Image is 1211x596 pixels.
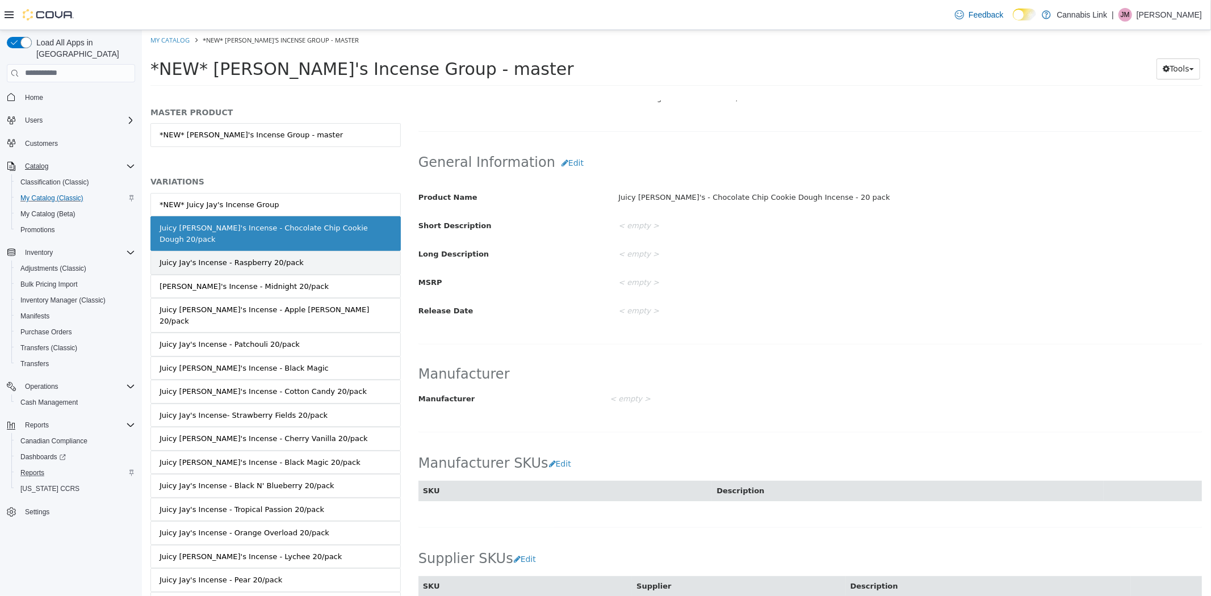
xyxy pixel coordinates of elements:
a: [US_STATE] CCRS [16,482,84,496]
div: Juicy [PERSON_NAME]'s Incense - Apple [PERSON_NAME] 20/pack [18,274,250,296]
span: Purchase Orders [20,328,72,337]
nav: Complex example [7,85,135,550]
h5: MASTER PRODUCT [9,77,259,87]
button: Canadian Compliance [11,433,140,449]
button: Classification (Classic) [11,174,140,190]
a: Bulk Pricing Import [16,278,82,291]
div: Juicy Jay's Incense - Tropical Passion 20/pack [18,474,182,485]
button: Purchase Orders [11,324,140,340]
a: Settings [20,505,54,519]
span: Canadian Compliance [20,436,87,446]
div: < empty > [468,215,1068,234]
button: Bulk Pricing Import [11,276,140,292]
div: Juicy [PERSON_NAME]'s Incense - Lychee 20/pack [18,521,200,532]
span: Bulk Pricing Import [20,280,78,289]
div: Joshua Meanney [1118,8,1132,22]
button: Operations [2,379,140,394]
span: Description [575,456,622,465]
span: My Catalog (Beta) [16,207,135,221]
span: Reports [20,468,44,477]
span: [US_STATE] CCRS [20,484,79,493]
div: *NEW* Juicy Jay's Incense Group [18,169,137,181]
a: Manifests [16,309,54,323]
div: < empty > [468,359,1002,379]
span: Transfers [20,359,49,368]
a: My Catalog [9,6,48,14]
span: Transfers (Classic) [16,341,135,355]
span: Operations [20,380,135,393]
div: Juicy Jay's Incense - Pear 20/pack [18,544,140,556]
a: Reports [16,466,49,480]
span: Manifests [20,312,49,321]
button: Home [2,89,140,106]
span: Cash Management [20,398,78,407]
div: Juicy [PERSON_NAME]'s - Chocolate Chip Cookie Dough Incense - 20 pack [468,158,1068,178]
span: Promotions [16,223,135,237]
span: Transfers [16,357,135,371]
span: Users [25,116,43,125]
h2: Supplier SKUs [276,519,400,540]
div: Juicy Jay's Incense - Raspberry 20/pack [18,227,162,238]
span: My Catalog (Beta) [20,209,76,219]
a: Canadian Compliance [16,434,92,448]
button: Adjustments (Classic) [11,261,140,276]
button: Promotions [11,222,140,238]
button: Cash Management [11,394,140,410]
button: Users [20,114,47,127]
button: [US_STATE] CCRS [11,481,140,497]
div: Juicy Jay's Incense- Strawberry Fields 20/pack [18,380,186,391]
span: My Catalog (Classic) [20,194,83,203]
span: Home [25,93,43,102]
span: Canadian Compliance [16,434,135,448]
button: My Catalog (Classic) [11,190,140,206]
div: < empty > [468,243,1068,263]
div: < empty > [468,271,1068,291]
span: Classification (Classic) [20,178,89,187]
span: Inventory Manager (Classic) [16,293,135,307]
a: Home [20,91,48,104]
span: Catalog [20,160,135,173]
a: Customers [20,137,62,150]
span: Settings [20,505,135,519]
span: Inventory [25,248,53,257]
button: Inventory [20,246,57,259]
button: Tools [1015,28,1058,49]
a: My Catalog (Beta) [16,207,80,221]
span: Classification (Classic) [16,175,135,189]
span: Cash Management [16,396,135,409]
p: Cannabis Link [1057,8,1107,22]
span: Dashboards [20,452,66,461]
p: | [1112,8,1114,22]
div: [PERSON_NAME]'s Incense - Midnight 20/pack [18,251,187,262]
span: Customers [25,139,58,148]
span: Feedback [969,9,1003,20]
input: Dark Mode [1013,9,1037,20]
a: Classification (Classic) [16,175,94,189]
button: Reports [11,465,140,481]
span: Manufacturer [276,364,333,373]
div: Juicy Jay's Incense - Orange Overload 20/pack [18,497,187,509]
button: Customers [2,135,140,152]
span: Reports [25,421,49,430]
span: Long Description [276,220,347,228]
span: Users [20,114,135,127]
span: Release Date [276,276,332,285]
h5: VARIATIONS [9,146,259,157]
span: Dashboards [16,450,135,464]
button: Edit [413,123,448,144]
button: Edit [407,423,435,444]
span: Purchase Orders [16,325,135,339]
div: Juicy [PERSON_NAME]'s Incense - Cherry Vanilla 20/pack [18,403,226,414]
span: Load All Apps in [GEOGRAPHIC_DATA] [32,37,135,60]
a: Transfers [16,357,53,371]
button: Users [2,112,140,128]
span: Product Name [276,163,336,171]
div: Juicy [PERSON_NAME]'s Incense - Cotton Candy 20/pack [18,356,225,367]
span: JM [1121,8,1130,22]
a: *NEW* [PERSON_NAME]'s Incense Group - master [9,93,259,117]
h2: Manufacturer [276,335,1060,353]
span: SKU [281,552,298,560]
span: My Catalog (Classic) [16,191,135,205]
span: Reports [16,466,135,480]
